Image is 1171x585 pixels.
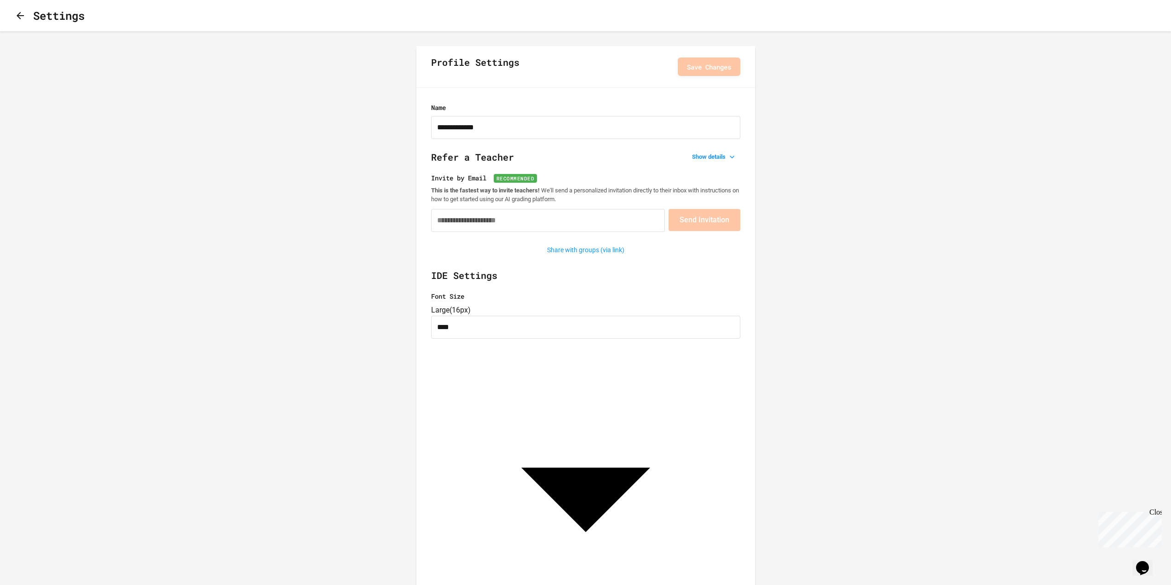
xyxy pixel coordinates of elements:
label: Invite by Email [431,173,740,183]
span: Recommended [494,174,537,183]
div: Chat with us now!Close [4,4,63,58]
h2: Refer a Teacher [431,150,740,173]
div: Large ( 16px ) [431,305,740,316]
iframe: chat widget [1132,548,1162,576]
strong: This is the fastest way to invite teachers! [431,187,540,194]
h2: Profile Settings [431,55,519,78]
button: Save Changes [678,58,740,76]
button: Share with groups (via link) [542,243,629,257]
button: Show details [688,151,740,163]
button: Send Invitation [669,209,740,231]
p: We'll send a personalized invitation directly to their inbox with instructions on how to get star... [431,186,740,203]
h2: IDE Settings [431,268,740,291]
label: Name [431,103,740,112]
iframe: chat widget [1095,508,1162,547]
h1: Settings [33,7,85,24]
label: Font Size [431,291,740,301]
